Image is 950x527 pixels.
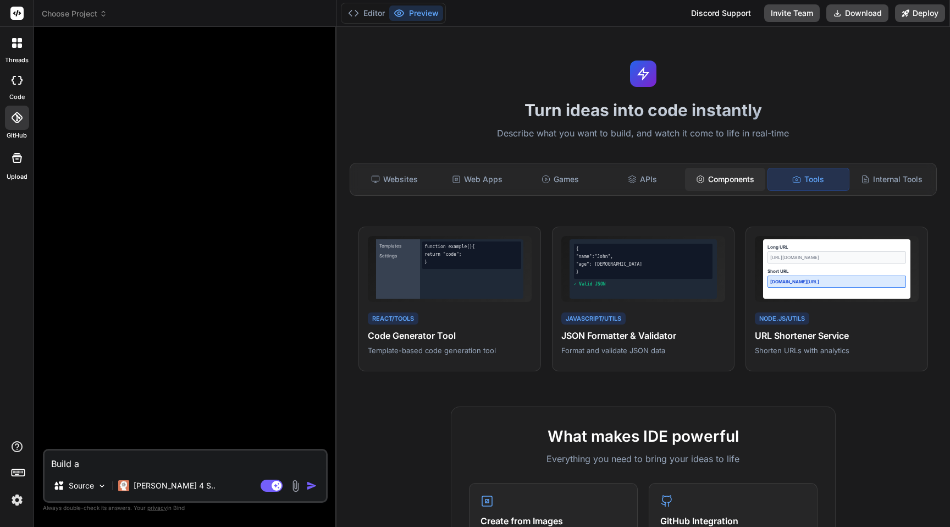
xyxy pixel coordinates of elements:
[69,480,94,491] p: Source
[576,261,710,268] div: "age": [DEMOGRAPHIC_DATA]
[8,491,26,509] img: settings
[576,246,710,252] div: {
[368,312,418,325] div: React/Tools
[469,452,818,465] p: Everything you need to bring your ideas to life
[852,168,932,191] div: Internal Tools
[520,168,600,191] div: Games
[755,329,919,342] h4: URL Shortener Service
[767,251,906,263] div: [URL][DOMAIN_NAME]
[685,168,765,191] div: Components
[895,4,945,22] button: Deploy
[561,329,725,342] h4: JSON Formatter & Validator
[378,241,418,250] div: Templates
[368,345,532,355] p: Template-based code generation tool
[7,131,27,140] label: GitHub
[576,254,710,260] div: "name":"John",
[368,329,532,342] h4: Code Generator Tool
[561,312,626,325] div: JavaScript/Utils
[755,345,919,355] p: Shorten URLs with analytics
[755,312,809,325] div: Node.js/Utils
[603,168,683,191] div: APIs
[118,480,129,491] img: Claude 4 Sonnet
[826,4,888,22] button: Download
[424,251,519,258] div: return "code";
[344,6,389,21] button: Editor
[561,345,725,355] p: Format and validate JSON data
[7,172,27,182] label: Upload
[767,168,849,191] div: Tools
[378,251,418,260] div: Settings
[147,504,167,511] span: privacy
[306,480,317,491] img: icon
[43,503,328,513] p: Always double-check its answers. Your in Bind
[424,259,519,266] div: }
[389,6,443,21] button: Preview
[764,4,820,22] button: Invite Team
[134,480,216,491] p: [PERSON_NAME] 4 S..
[767,244,906,250] div: Long URL
[355,168,435,191] div: Websites
[574,281,712,288] div: ✓ Valid JSON
[289,480,302,492] img: attachment
[576,269,710,276] div: }
[469,425,818,448] h2: What makes IDE powerful
[767,268,906,275] div: Short URL
[343,127,943,141] p: Describe what you want to build, and watch it come to life in real-time
[42,8,107,19] span: Choose Project
[45,451,326,470] textarea: Build a
[684,4,758,22] div: Discord Support
[424,244,519,250] div: function example() {
[343,100,943,120] h1: Turn ideas into code instantly
[767,276,906,288] div: [DOMAIN_NAME][URL]
[5,56,29,65] label: threads
[437,168,517,191] div: Web Apps
[9,92,25,102] label: code
[97,481,107,491] img: Pick Models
